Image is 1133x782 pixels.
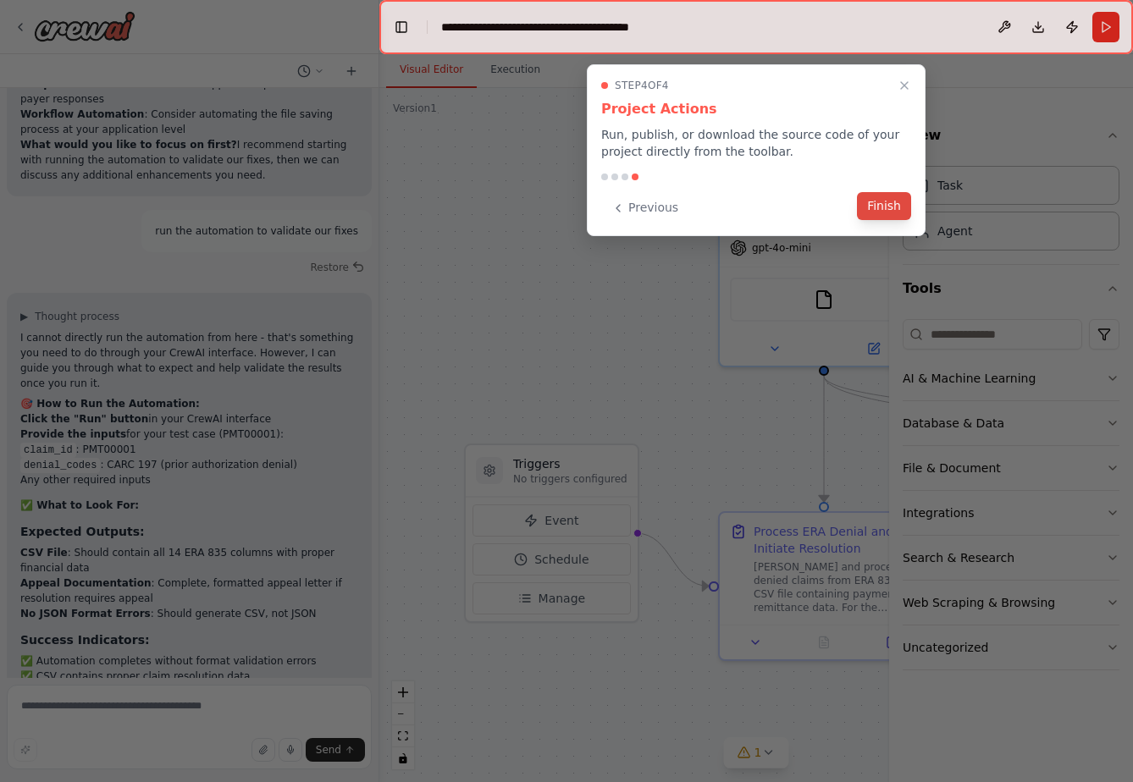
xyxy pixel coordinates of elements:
span: Step 4 of 4 [615,79,669,92]
p: Run, publish, or download the source code of your project directly from the toolbar. [601,126,911,160]
h3: Project Actions [601,99,911,119]
button: Previous [601,194,688,222]
button: Hide left sidebar [390,15,413,39]
button: Finish [857,192,911,220]
button: Close walkthrough [894,75,915,96]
